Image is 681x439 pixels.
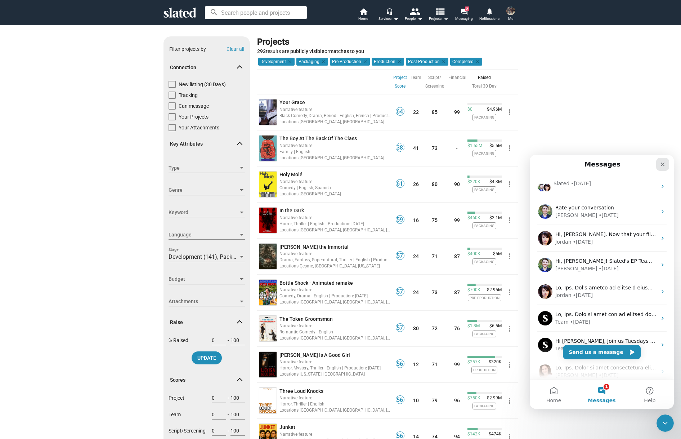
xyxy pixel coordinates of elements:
span: Your Attachments [179,124,219,131]
a: In the DarkNarrative featureHorror, Thriller | English | Production: [DATE]Locations:[GEOGRAPHIC_... [279,207,391,233]
a: Total [472,84,482,89]
div: Narrative feature [279,394,391,401]
span: 2 [465,6,469,11]
div: Team [26,163,39,171]
mat-icon: more_vert [505,144,514,152]
mat-expansion-panel-header: Raise [163,311,250,334]
mat-icon: more_vert [505,252,514,261]
span: $750K [467,395,480,401]
div: [GEOGRAPHIC_DATA], [GEOGRAPHIC_DATA], [GEOGRAPHIC_DATA], [GEOGRAPHIC_DATA], [GEOGRAPHIC_DATA], [G... [279,407,391,413]
span: 57 [396,324,404,332]
div: Narrative feature [279,106,391,113]
div: % Raised [169,335,245,351]
a: Notifications [477,7,502,23]
img: undefined [259,352,277,377]
span: 59 [396,216,404,223]
span: 61 [396,180,404,187]
b: matches to you [329,48,364,54]
span: Locations: [279,191,300,196]
div: - [212,409,245,426]
span: Projects [429,14,449,23]
a: undefined [258,278,278,307]
a: The Boy At The Back Of The ClassNarrative featureFamily | EnglishLocations:[GEOGRAPHIC_DATA], [GE... [279,135,391,161]
img: undefined [259,99,277,125]
span: In the Dark [279,208,304,213]
span: · [472,84,483,89]
mat-chip: Completed [450,58,482,66]
div: Narrative feature [279,322,391,329]
span: New listing (30 Days) [179,81,226,88]
span: Packaging [472,114,496,121]
div: Narrative feature [279,214,391,221]
mat-icon: more_vert [505,216,514,225]
mat-icon: more_vert [505,180,514,189]
span: 57 [396,252,404,260]
span: Key Attributes [170,141,238,147]
img: undefined [259,172,277,197]
a: 24 [413,253,419,259]
span: Packaging [472,186,496,193]
span: Packaging [472,150,496,157]
mat-expansion-panel-header: Key Attributes [163,133,250,156]
a: 38 [396,147,404,153]
mat-chip: Development [258,58,295,66]
img: undefined [259,244,277,269]
a: 61 [396,183,404,189]
span: Packaging [472,403,496,409]
mat-icon: clear [474,58,480,65]
img: Tim Viola [506,6,515,15]
mat-chip: Production [372,58,404,66]
mat-chip: Pre-Production [330,58,370,66]
a: undefined [258,386,278,415]
span: $0 [467,107,472,112]
img: Profile image for Mitchell [8,103,23,117]
span: Can message [179,102,209,110]
a: Script/ Screening [425,73,444,90]
div: Drama, Fantasy, Supernatural, Thriller | English | Production: [DATE] [279,256,391,263]
a: undefined [258,206,278,235]
div: [PERSON_NAME] [26,110,67,117]
a: Team [411,73,421,82]
a: 56 [396,399,404,405]
a: 57 [396,255,404,261]
a: 99 [454,217,460,223]
div: [GEOGRAPHIC_DATA], [GEOGRAPHIC_DATA] [279,154,391,161]
span: $700K [467,287,480,293]
span: Bottle Shock - Animated remake [279,280,353,286]
div: Raise [163,335,250,369]
div: Team [169,409,245,426]
strong: 293 [257,48,266,54]
div: Projects [257,36,515,48]
a: Bottle Shock - Animated remakeNarrative featureComedy, Drama | English | Production: [DATE]Locati... [279,280,391,306]
div: [GEOGRAPHIC_DATA], [GEOGRAPHIC_DATA], [GEOGRAPHIC_DATA] [279,298,391,305]
div: People [405,14,423,23]
a: 10 [413,398,419,403]
span: Locations: [279,155,300,160]
button: Messages [48,225,96,254]
div: Horror, Mystery, Thriller | English | Production: [DATE] [279,364,391,371]
a: 80 [432,181,438,187]
mat-icon: notifications [486,8,493,14]
span: Attachments [169,298,238,305]
span: Budget [169,275,238,283]
span: Production [471,367,497,373]
a: - [456,145,458,151]
div: Horror, Thriller | English [279,400,391,407]
button: UPDATE [192,351,222,364]
mat-icon: clear [395,58,402,65]
a: 57 [396,291,404,297]
span: Keyword [169,209,238,216]
span: Packaging [472,331,496,337]
mat-chip: Post-Production [406,58,448,66]
a: undefined [258,134,278,163]
span: 38 [396,144,404,151]
span: Messages [58,243,86,248]
span: Me [508,14,513,23]
span: $460K [467,215,480,221]
img: undefined [259,208,277,233]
